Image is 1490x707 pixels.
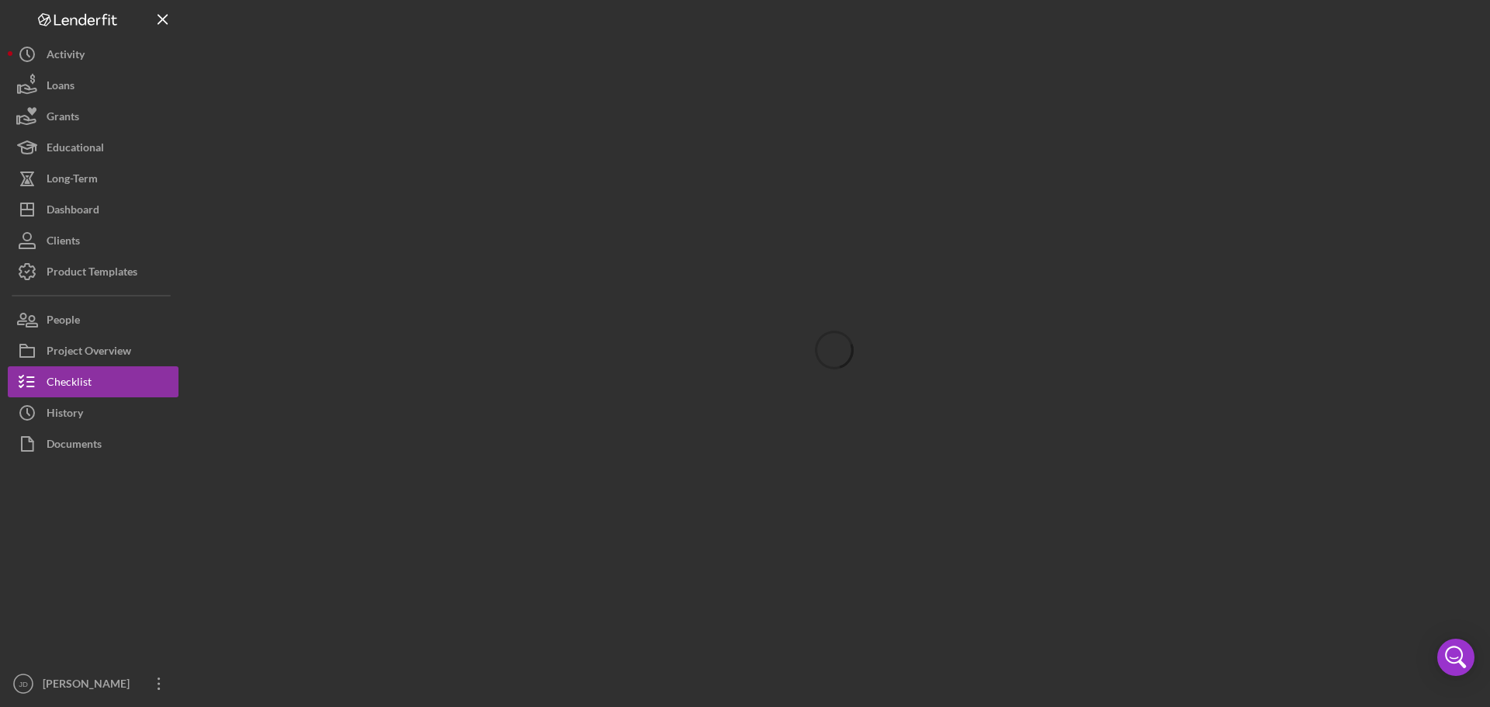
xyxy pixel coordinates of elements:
button: Project Overview [8,335,178,366]
button: Product Templates [8,256,178,287]
div: [PERSON_NAME] [39,668,140,703]
button: Clients [8,225,178,256]
div: Checklist [47,366,92,401]
text: JD [19,680,28,688]
button: History [8,397,178,428]
div: Project Overview [47,335,131,370]
div: Documents [47,428,102,463]
div: Loans [47,70,74,105]
button: People [8,304,178,335]
div: People [47,304,80,339]
button: Educational [8,132,178,163]
div: Product Templates [47,256,137,291]
button: Documents [8,428,178,459]
button: Long-Term [8,163,178,194]
div: Open Intercom Messenger [1437,639,1474,676]
div: Clients [47,225,80,260]
button: Checklist [8,366,178,397]
div: Dashboard [47,194,99,229]
div: History [47,397,83,432]
button: JD[PERSON_NAME] [8,668,178,699]
div: Activity [47,39,85,74]
button: Loans [8,70,178,101]
div: Grants [47,101,79,136]
button: Activity [8,39,178,70]
div: Long-Term [47,163,98,198]
button: Dashboard [8,194,178,225]
div: Educational [47,132,104,167]
button: Grants [8,101,178,132]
